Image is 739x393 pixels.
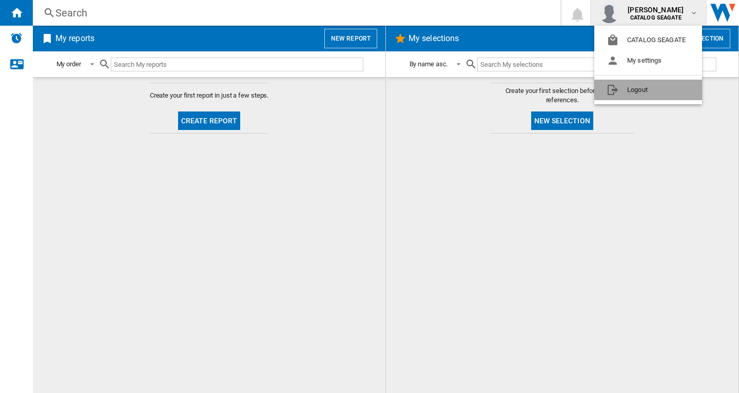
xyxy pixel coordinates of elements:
[594,30,702,50] button: CATALOG SEAGATE
[594,80,702,100] button: Logout
[594,50,702,71] button: My settings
